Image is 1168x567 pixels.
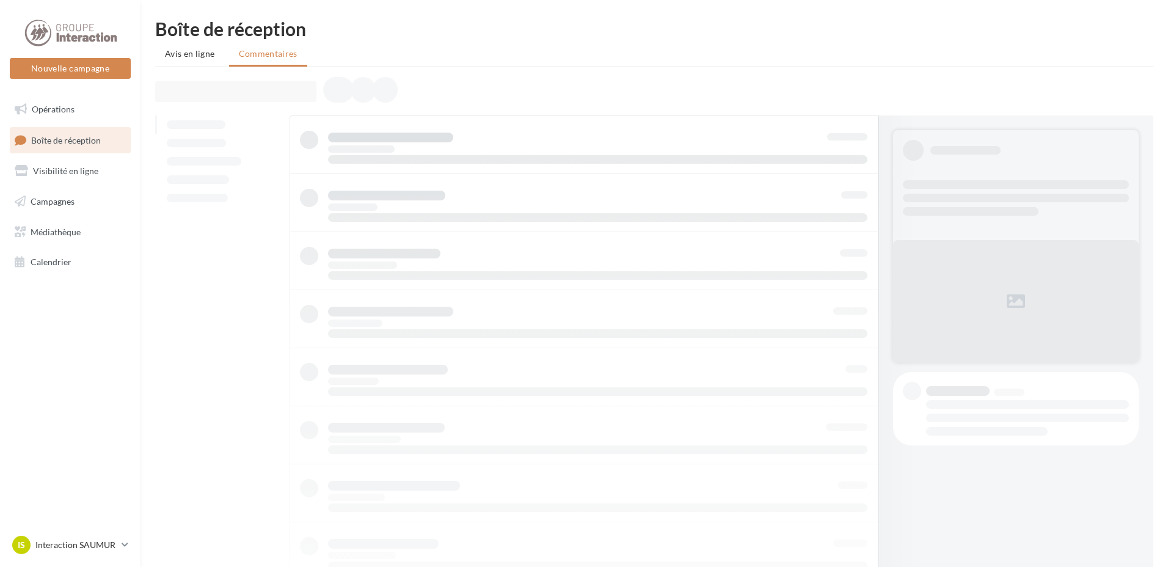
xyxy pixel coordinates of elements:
[35,539,117,551] p: Interaction SAUMUR
[7,158,133,184] a: Visibilité en ligne
[31,226,81,236] span: Médiathèque
[32,104,75,114] span: Opérations
[7,127,133,153] a: Boîte de réception
[10,58,131,79] button: Nouvelle campagne
[7,189,133,214] a: Campagnes
[155,20,1153,38] div: Boîte de réception
[31,134,101,145] span: Boîte de réception
[165,48,215,60] span: Avis en ligne
[33,166,98,176] span: Visibilité en ligne
[31,257,71,267] span: Calendrier
[7,97,133,122] a: Opérations
[7,249,133,275] a: Calendrier
[31,196,75,207] span: Campagnes
[18,539,25,551] span: IS
[10,533,131,557] a: IS Interaction SAUMUR
[7,219,133,245] a: Médiathèque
